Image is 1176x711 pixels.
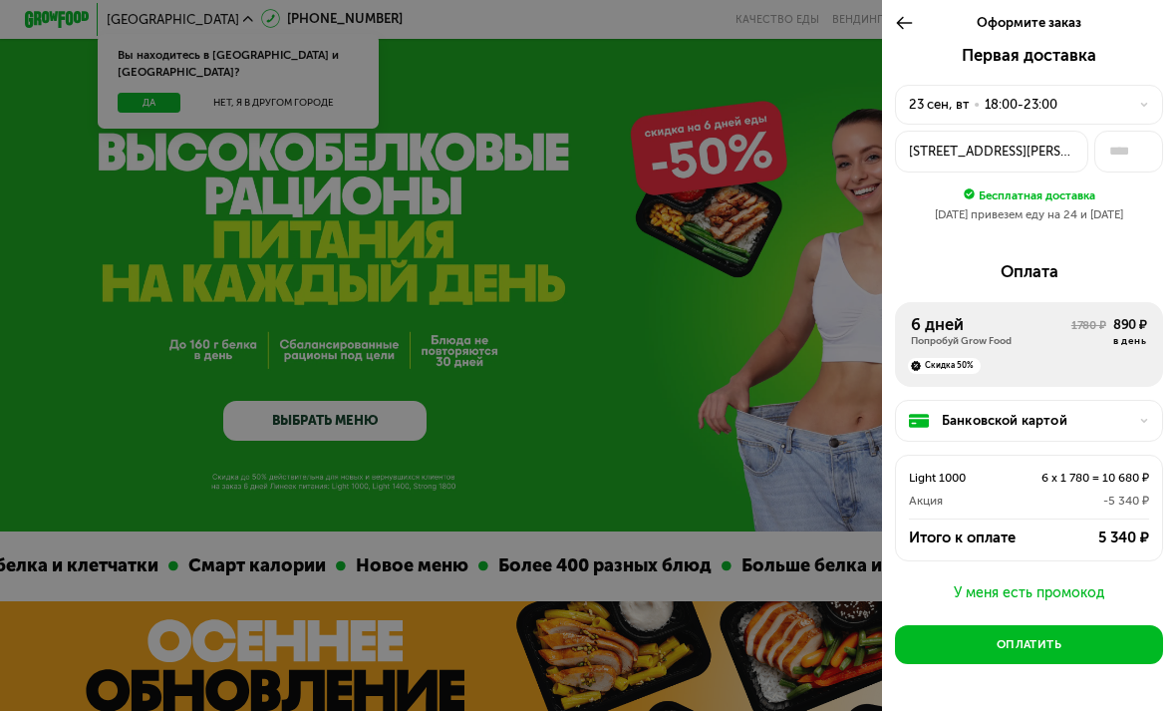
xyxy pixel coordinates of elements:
[895,625,1163,664] button: Оплатить
[1071,317,1106,348] div: 1780 ₽
[908,358,981,374] div: Скидка 50%
[911,315,1070,335] div: 6 дней
[942,411,1129,431] div: Банковской картой
[895,262,1163,282] div: Оплата
[985,95,1057,115] div: 18:00-23:00
[895,581,1163,605] button: У меня есть промокод
[909,529,1040,548] div: Итого к оплате
[1113,335,1147,348] div: в день
[909,492,1005,512] div: Акция
[895,46,1163,66] div: Первая доставка
[1113,315,1147,335] div: 890 ₽
[1005,492,1148,512] div: -5 340 ₽
[1041,529,1149,548] div: 5 340 ₽
[895,206,1163,222] div: [DATE] привезем еду на 24 и [DATE]
[974,95,980,115] div: •
[911,335,1070,348] div: Попробуй Grow Food
[909,95,969,115] div: 23 сен, вт
[979,185,1095,203] div: Бесплатная доставка
[895,131,1087,172] button: [STREET_ADDRESS][PERSON_NAME][PERSON_NAME]
[997,636,1062,652] div: Оплатить
[909,469,1005,489] div: Light 1000
[977,15,1081,30] span: Оформите заказ
[1005,469,1148,489] div: 6 x 1 780 = 10 680 ₽
[909,142,1073,162] div: [STREET_ADDRESS][PERSON_NAME][PERSON_NAME]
